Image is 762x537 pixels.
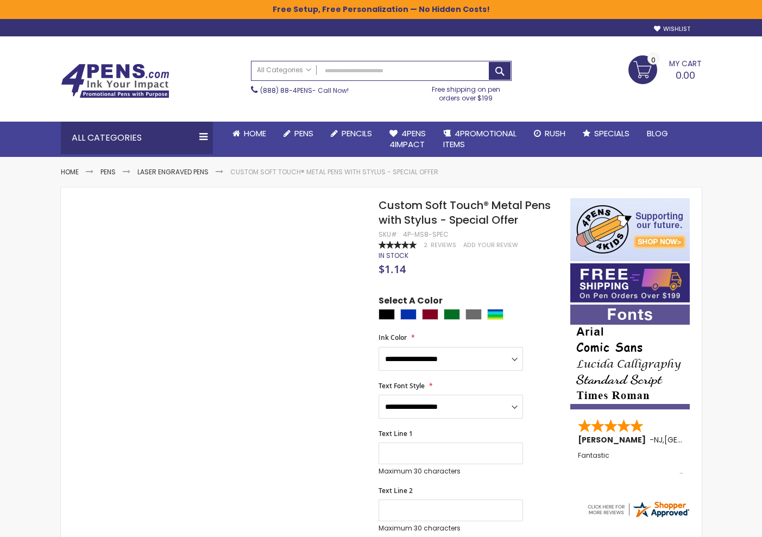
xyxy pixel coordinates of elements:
span: All Categories [257,66,311,74]
a: Home [61,167,79,176]
img: 4pens.com widget logo [586,500,690,519]
a: Pens [100,167,116,176]
div: 100% [379,241,417,249]
div: Green [444,309,460,320]
a: 2 Reviews [424,241,458,249]
a: Add Your Review [463,241,518,249]
span: Home [244,128,266,139]
a: Pencils [322,122,381,146]
div: Burgundy [422,309,438,320]
li: Custom Soft Touch® Metal Pens with Stylus - Special Offer [230,168,438,176]
span: 4PROMOTIONAL ITEMS [443,128,517,150]
div: Assorted [487,309,503,320]
span: Pencils [342,128,372,139]
span: - Call Now! [260,86,349,95]
span: 0 [651,55,656,65]
span: Text Line 1 [379,429,413,438]
span: Rush [545,128,565,139]
a: Laser Engraved Pens [137,167,209,176]
strong: SKU [379,230,399,239]
div: Free shipping on pen orders over $199 [420,81,512,103]
span: Blog [647,128,668,139]
img: 4pens 4 kids [570,198,690,261]
span: $1.14 [379,262,406,276]
div: 4P-MS8-SPEC [403,230,449,239]
span: 2 [424,241,427,249]
span: Ink Color [379,333,407,342]
span: Pens [294,128,313,139]
a: 4Pens4impact [381,122,434,157]
a: 0.00 0 [628,55,702,83]
img: 4Pens Custom Pens and Promotional Products [61,64,169,98]
span: Custom Soft Touch® Metal Pens with Stylus - Special Offer [379,198,551,228]
a: Pens [275,122,322,146]
span: 4Pens 4impact [389,128,426,150]
span: [GEOGRAPHIC_DATA] [664,434,744,445]
div: Blue [400,309,417,320]
div: Fantastic [578,452,683,475]
img: font-personalization-examples [570,305,690,409]
img: Free shipping on orders over $199 [570,263,690,302]
a: 4pens.com certificate URL [586,512,690,521]
a: 4PROMOTIONALITEMS [434,122,525,157]
a: Wishlist [654,25,690,33]
span: Reviews [431,241,456,249]
a: (888) 88-4PENS [260,86,312,95]
p: Maximum 30 characters [379,524,523,533]
span: Select A Color [379,295,443,309]
div: Black [379,309,395,320]
span: In stock [379,251,408,260]
span: NJ [654,434,663,445]
a: Rush [525,122,574,146]
a: Specials [574,122,638,146]
span: Specials [594,128,629,139]
div: All Categories [61,122,213,154]
a: All Categories [251,61,317,79]
p: Maximum 30 characters [379,467,523,476]
a: Blog [638,122,677,146]
a: Home [224,122,275,146]
span: Text Font Style [379,381,425,390]
div: Grey [465,309,482,320]
span: 0.00 [676,68,695,82]
span: [PERSON_NAME] [578,434,650,445]
span: - , [650,434,744,445]
div: Availability [379,251,408,260]
span: Text Line 2 [379,486,413,495]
